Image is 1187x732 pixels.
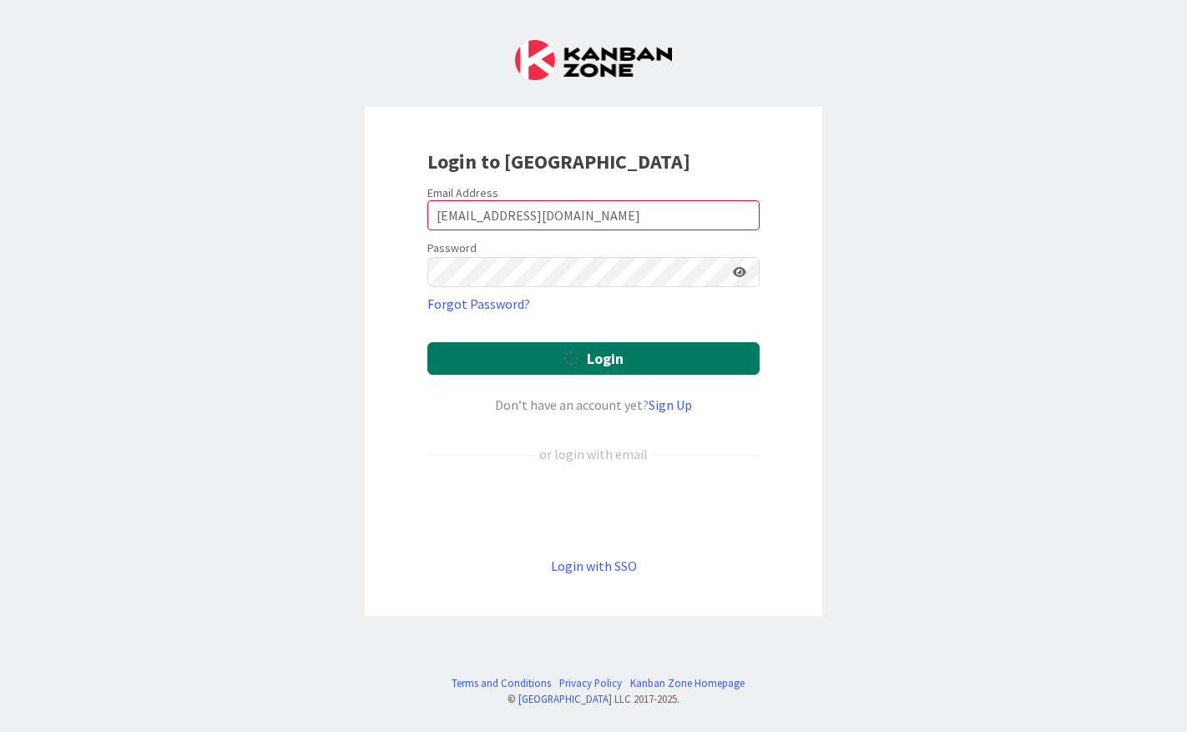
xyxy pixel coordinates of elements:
[535,444,652,464] div: or login with email
[649,396,692,413] a: Sign Up
[551,558,637,574] a: Login with SSO
[443,691,745,707] div: © LLC 2017- 2025 .
[559,675,622,691] a: Privacy Policy
[427,395,760,415] div: Don’t have an account yet?
[630,675,745,691] a: Kanban Zone Homepage
[452,675,551,691] a: Terms and Conditions
[427,185,498,200] label: Email Address
[419,492,768,528] iframe: Sign in with Google Button
[518,692,612,705] a: [GEOGRAPHIC_DATA]
[427,240,477,257] label: Password
[427,294,530,314] a: Forgot Password?
[427,342,760,375] button: Login
[427,149,690,174] b: Login to [GEOGRAPHIC_DATA]
[515,40,672,80] img: Kanban Zone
